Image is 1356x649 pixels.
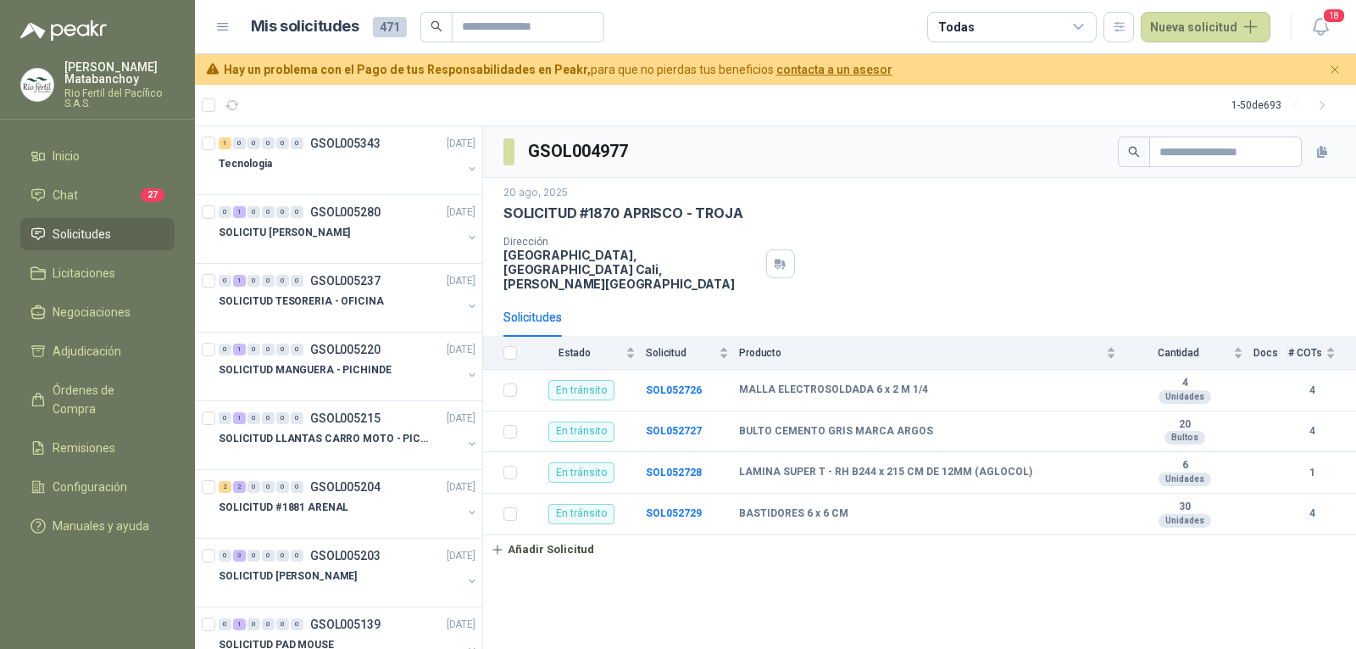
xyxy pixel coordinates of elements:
b: 6 [1126,459,1243,473]
span: search [1128,146,1140,158]
div: 1 - 50 de 693 [1231,92,1336,119]
div: 0 [276,275,289,287]
a: SOL052729 [646,507,702,519]
div: 1 [219,137,231,149]
p: GSOL005139 [310,618,381,630]
a: Manuales y ayuda [20,510,175,542]
p: [DATE] [447,342,475,358]
b: 20 [1126,418,1243,432]
div: 0 [247,618,260,630]
span: Inicio [53,147,80,165]
span: Configuración [53,478,127,496]
div: 0 [262,481,275,493]
b: Hay un problema con el Pago de tus Responsabilidades en Peakr, [224,63,591,76]
p: 20 ago, 2025 [503,185,568,201]
div: 0 [276,481,289,493]
th: Cantidad [1126,337,1253,370]
th: Producto [739,337,1126,370]
div: 0 [233,137,246,149]
p: [DATE] [447,273,475,289]
div: 0 [291,412,303,424]
p: [GEOGRAPHIC_DATA], [GEOGRAPHIC_DATA] Cali , [PERSON_NAME][GEOGRAPHIC_DATA] [503,248,759,291]
p: Rio Fertil del Pacífico S.A.S. [64,88,175,109]
th: # COTs [1288,337,1356,370]
p: [DATE] [447,548,475,564]
a: SOL052728 [646,467,702,478]
div: 0 [247,550,260,562]
div: 0 [291,206,303,218]
a: SOL052727 [646,425,702,437]
button: Nueva solicitud [1141,12,1270,42]
div: 0 [262,137,275,149]
b: 4 [1288,423,1336,439]
span: 471 [373,17,407,37]
a: Remisiones [20,432,175,464]
p: GSOL005280 [310,206,381,218]
div: En tránsito [548,422,614,442]
p: GSOL005203 [310,550,381,562]
div: 0 [291,481,303,493]
p: GSOL005343 [310,137,381,149]
h1: Mis solicitudes [251,14,359,39]
div: 0 [276,412,289,424]
div: 3 [233,550,246,562]
div: 0 [291,344,303,355]
a: 0 1 0 0 0 0 GSOL005220[DATE] SOLICITUD MANGUERA - PICHINDE [219,339,479,394]
div: 2 [233,481,246,493]
div: 0 [276,344,289,355]
img: Logo peakr [20,20,107,41]
span: Chat [53,186,78,204]
p: GSOL005215 [310,412,381,424]
div: 0 [262,275,275,287]
a: Configuración [20,471,175,503]
span: Licitaciones [53,264,115,283]
div: 0 [219,206,231,218]
span: Manuales y ayuda [53,517,149,535]
p: [DATE] [447,617,475,633]
div: 0 [262,206,275,218]
button: Añadir Solicitud [483,535,602,564]
th: Estado [527,337,646,370]
p: SOLICITUD #1870 APRISCO - TROJA [503,204,742,222]
p: [PERSON_NAME] Matabanchoy [64,61,175,85]
p: SOLICITU [PERSON_NAME] [219,225,350,241]
div: 0 [247,412,260,424]
a: Adjudicación [20,335,175,367]
div: 1 [233,618,246,630]
div: 0 [291,550,303,562]
a: Licitaciones [20,257,175,289]
span: Remisiones [53,439,115,457]
div: Unidades [1159,473,1211,486]
div: 2 [219,481,231,493]
p: GSOL005204 [310,481,381,493]
div: 0 [276,137,289,149]
span: 27 [141,188,164,202]
div: Todas [938,18,974,36]
img: Company Logo [21,69,53,101]
button: Cerrar [1325,59,1346,81]
a: 0 3 0 0 0 0 GSOL005203[DATE] SOLICITUD [PERSON_NAME] [219,545,479,600]
a: 0 1 0 0 0 0 GSOL005237[DATE] SOLICITUD TESORERIA - OFICINA [219,271,479,325]
p: Tecnologia [219,156,272,172]
div: Unidades [1159,390,1211,404]
div: 0 [291,618,303,630]
a: 0 1 0 0 0 0 GSOL005215[DATE] SOLICITUD LLANTAS CARRO MOTO - PICHINDE [219,408,479,462]
div: 0 [219,344,231,355]
div: 1 [233,344,246,355]
div: 0 [291,137,303,149]
a: 0 1 0 0 0 0 GSOL005280[DATE] SOLICITU [PERSON_NAME] [219,202,479,256]
b: LAMINA SUPER T - RH B244 x 215 CM DE 12MM (AGLOCOL) [739,466,1032,479]
span: Estado [527,347,622,359]
div: Solicitudes [503,308,562,327]
a: Añadir Solicitud [483,535,1356,564]
h3: GSOL004977 [528,138,631,165]
p: GSOL005237 [310,275,381,287]
a: Negociaciones [20,296,175,328]
p: [DATE] [447,411,475,427]
a: Inicio [20,140,175,172]
span: para que no pierdas tus beneficios [224,60,892,79]
b: 30 [1126,501,1243,514]
div: En tránsito [548,504,614,524]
